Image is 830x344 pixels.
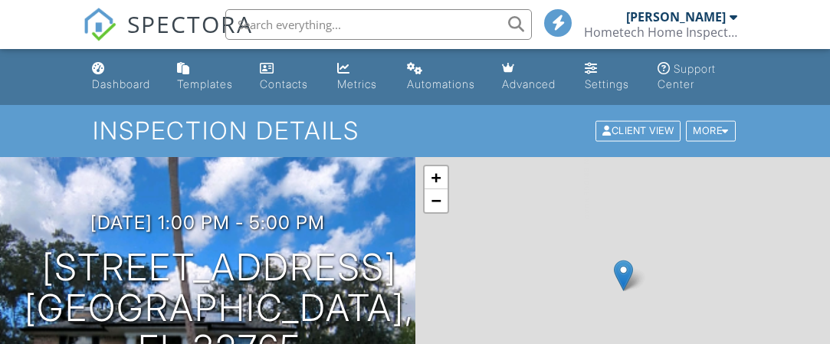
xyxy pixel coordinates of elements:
div: Contacts [260,77,308,90]
div: Metrics [337,77,377,90]
h3: [DATE] 1:00 pm - 5:00 pm [90,212,325,233]
a: Zoom in [425,166,448,189]
div: Client View [595,121,681,142]
div: Support Center [658,62,716,90]
span: SPECTORA [127,8,253,40]
a: Advanced [496,55,566,99]
h1: Inspection Details [93,117,737,144]
div: Dashboard [92,77,150,90]
a: Templates [171,55,241,99]
a: Client View [594,124,684,136]
div: More [686,121,736,142]
div: Templates [177,77,233,90]
a: Dashboard [86,55,159,99]
a: SPECTORA [83,21,253,53]
a: Metrics [331,55,388,99]
a: Settings [579,55,640,99]
div: Hometech Home Inspections [584,25,737,40]
div: Settings [585,77,629,90]
div: [PERSON_NAME] [626,9,726,25]
input: Search everything... [225,9,532,40]
img: The Best Home Inspection Software - Spectora [83,8,116,41]
a: Contacts [254,55,319,99]
a: Automations (Basic) [401,55,484,99]
a: Zoom out [425,189,448,212]
div: Automations [407,77,475,90]
a: Support Center [651,55,744,99]
div: Advanced [502,77,556,90]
